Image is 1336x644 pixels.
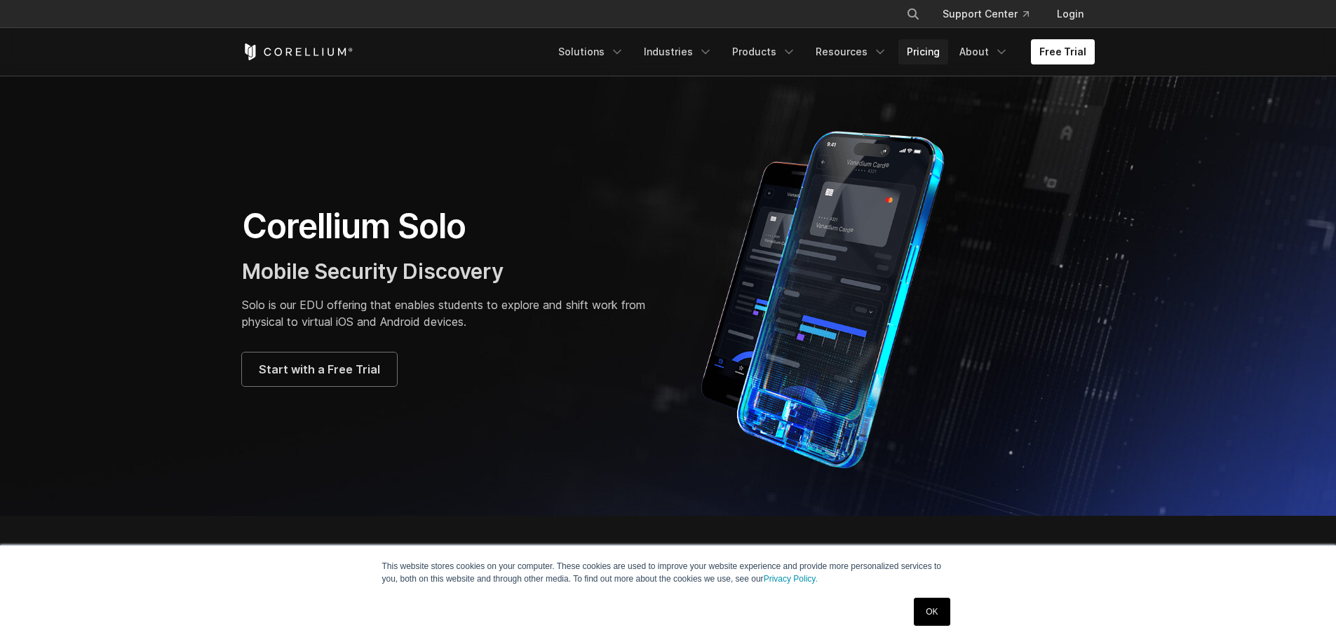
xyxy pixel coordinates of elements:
a: Products [724,39,804,64]
a: Start with a Free Trial [242,352,397,386]
div: Navigation Menu [889,1,1095,27]
a: Pricing [898,39,948,64]
a: Privacy Policy. [764,574,818,584]
p: This website stores cookies on your computer. These cookies are used to improve your website expe... [382,560,954,585]
a: Corellium Home [242,43,353,60]
a: About [951,39,1017,64]
a: Solutions [550,39,633,64]
a: Resources [807,39,896,64]
p: Solo is our EDU offering that enables students to explore and shift work from physical to virtual... [242,296,654,330]
a: Support Center [931,1,1040,27]
a: Free Trial [1031,39,1095,64]
a: Login [1046,1,1095,27]
span: Mobile Security Discovery [242,259,504,284]
button: Search [900,1,926,27]
a: OK [914,598,950,626]
span: Start with a Free Trial [259,361,380,378]
h1: Corellium Solo [242,205,654,247]
a: Industries [635,39,721,64]
img: Corellium Solo for mobile app security solutions [682,121,984,471]
div: Navigation Menu [550,39,1095,64]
